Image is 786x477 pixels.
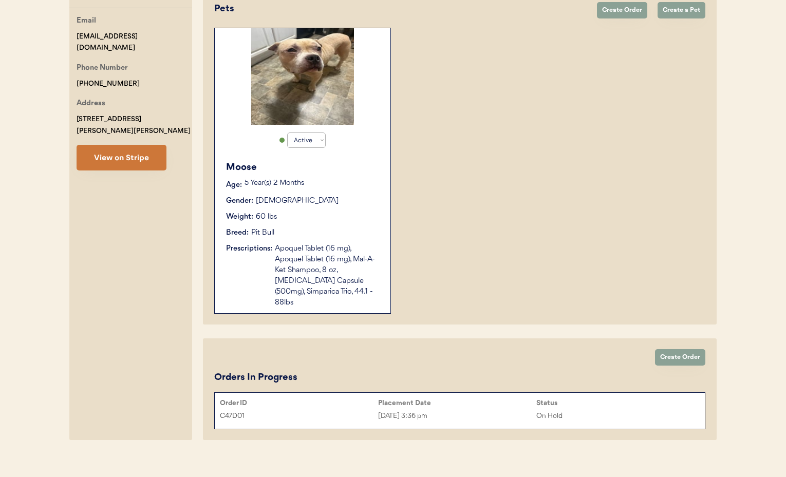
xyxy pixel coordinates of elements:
div: Phone Number [77,62,128,75]
div: Email [77,15,96,28]
button: Create Order [655,349,705,366]
div: C47D01 [220,410,378,422]
div: Address [77,98,105,110]
button: View on Stripe [77,145,166,170]
button: Create Order [597,2,647,18]
div: Placement Date [378,399,536,407]
img: IMG_3218.jpeg [251,28,354,125]
div: Gender: [226,196,253,206]
button: Create a Pet [658,2,705,18]
div: On Hold [536,410,695,422]
div: Apoquel Tablet (16 mg), Apoquel Tablet (16 mg), Mal-A-Ket Shampoo, 8 oz, [MEDICAL_DATA] Capsule (... [275,243,380,308]
div: Pets [214,2,587,16]
div: 60 lbs [256,212,277,222]
div: Moose [226,161,380,175]
div: Age: [226,180,242,190]
div: [DATE] 3:36 pm [378,410,536,422]
div: Pit Bull [251,227,274,238]
div: Order ID [220,399,378,407]
div: Status [536,399,695,407]
div: Weight: [226,212,253,222]
div: [DEMOGRAPHIC_DATA] [256,196,339,206]
div: Prescriptions: [226,243,272,254]
p: 5 Year(s) 2 Months [245,180,380,187]
div: [EMAIL_ADDRESS][DOMAIN_NAME] [77,31,192,54]
div: [STREET_ADDRESS][PERSON_NAME][PERSON_NAME] [77,113,192,137]
div: Orders In Progress [214,371,297,385]
div: Breed: [226,227,249,238]
div: [PHONE_NUMBER] [77,78,140,90]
